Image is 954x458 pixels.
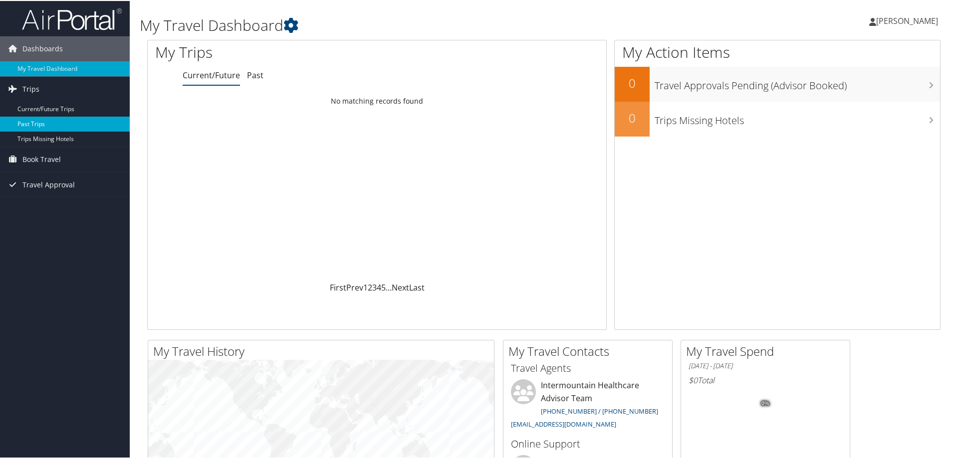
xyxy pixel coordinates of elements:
[346,281,363,292] a: Prev
[153,342,494,359] h2: My Travel History
[869,5,948,35] a: [PERSON_NAME]
[689,374,842,385] h6: Total
[386,281,392,292] span: …
[508,342,672,359] h2: My Travel Contacts
[372,281,377,292] a: 3
[761,400,769,406] tspan: 0%
[22,146,61,171] span: Book Travel
[689,374,698,385] span: $0
[541,406,658,415] a: [PHONE_NUMBER] / [PHONE_NUMBER]
[615,101,940,136] a: 0Trips Missing Hotels
[615,74,650,91] h2: 0
[511,419,616,428] a: [EMAIL_ADDRESS][DOMAIN_NAME]
[155,41,408,62] h1: My Trips
[22,171,75,196] span: Travel Approval
[377,281,381,292] a: 4
[615,109,650,126] h2: 0
[148,91,606,109] td: No matching records found
[655,73,940,92] h3: Travel Approvals Pending (Advisor Booked)
[655,108,940,127] h3: Trips Missing Hotels
[615,66,940,101] a: 0Travel Approvals Pending (Advisor Booked)
[368,281,372,292] a: 2
[876,14,938,25] span: [PERSON_NAME]
[511,360,665,374] h3: Travel Agents
[330,281,346,292] a: First
[183,69,240,80] a: Current/Future
[689,360,842,370] h6: [DATE] - [DATE]
[506,378,670,432] li: Intermountain Healthcare Advisor Team
[686,342,850,359] h2: My Travel Spend
[363,281,368,292] a: 1
[22,35,63,60] span: Dashboards
[140,14,679,35] h1: My Travel Dashboard
[409,281,425,292] a: Last
[22,6,122,30] img: airportal-logo.png
[381,281,386,292] a: 5
[511,436,665,450] h3: Online Support
[392,281,409,292] a: Next
[247,69,263,80] a: Past
[22,76,39,101] span: Trips
[615,41,940,62] h1: My Action Items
